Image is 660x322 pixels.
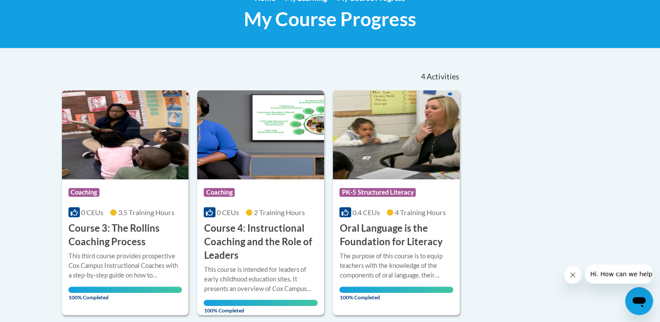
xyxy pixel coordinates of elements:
a: Course LogoCoaching0 CEUs3.5 Training Hours Course 3: The Rollins Coaching ProcessThis third cour... [62,90,189,315]
span: 0 CEUs [217,208,239,216]
img: Course Logo [62,90,189,179]
div: Your progress [339,287,453,293]
h3: Course 3: The Rollins Coaching Process [68,222,182,249]
span: My Course Progress [244,7,416,31]
span: PK-5 Structured Literacy [339,188,416,197]
div: This course is intended for leaders of early childhood education sites. It presents an overview o... [204,265,318,294]
span: Coaching [68,188,99,197]
span: 100% Completed [68,287,182,301]
a: Course LogoCoaching0 CEUs2 Training Hours Course 4: Instructional Coaching and the Role of Leader... [197,90,324,315]
span: Activities [427,72,459,82]
div: Your progress [68,287,182,293]
span: 100% Completed [339,287,453,301]
iframe: Message from company [585,264,653,284]
span: 4 [421,72,425,82]
h3: Oral Language is the Foundation for Literacy [339,222,453,249]
span: 0.4 CEUs [352,208,380,216]
span: Hi. How can we help? [5,6,71,13]
img: Course Logo [333,90,460,179]
div: Your progress [204,300,318,306]
iframe: Close message [564,266,581,284]
a: Course LogoPK-5 Structured Literacy0.4 CEUs4 Training Hours Oral Language is the Foundation for L... [333,90,460,315]
div: The purpose of this course is to equip teachers with the knowledge of the components of oral lang... [339,251,453,280]
h3: Course 4: Instructional Coaching and the Role of Leaders [204,222,318,262]
div: This third course provides prospective Cox Campus Instructional Coaches with a step-by-step guide... [68,251,182,280]
span: 3.5 Training Hours [118,208,174,216]
span: Coaching [204,188,235,197]
span: 2 Training Hours [254,208,305,216]
img: Course Logo [197,90,324,179]
iframe: Button to launch messaging window [625,287,653,315]
span: 0 CEUs [81,208,103,216]
span: 100% Completed [204,300,318,314]
span: 4 Training Hours [395,208,446,216]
